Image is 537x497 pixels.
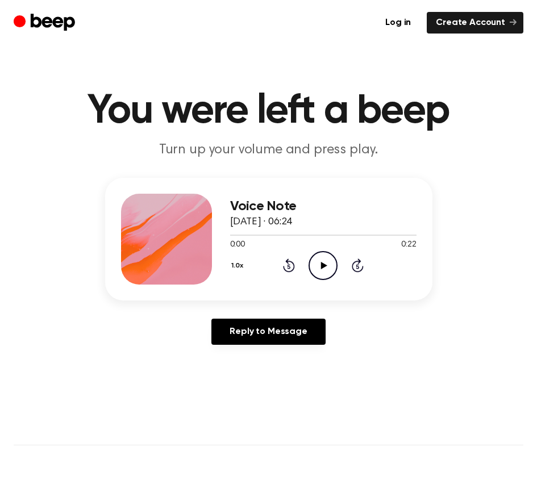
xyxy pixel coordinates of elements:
[401,239,416,251] span: 0:22
[376,12,420,34] a: Log in
[230,199,417,214] h3: Voice Note
[230,256,248,275] button: 1.0x
[211,319,325,345] a: Reply to Message
[427,12,523,34] a: Create Account
[230,239,245,251] span: 0:00
[14,91,523,132] h1: You were left a beep
[230,217,293,227] span: [DATE] · 06:24
[51,141,487,160] p: Turn up your volume and press play.
[14,12,78,34] a: Beep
